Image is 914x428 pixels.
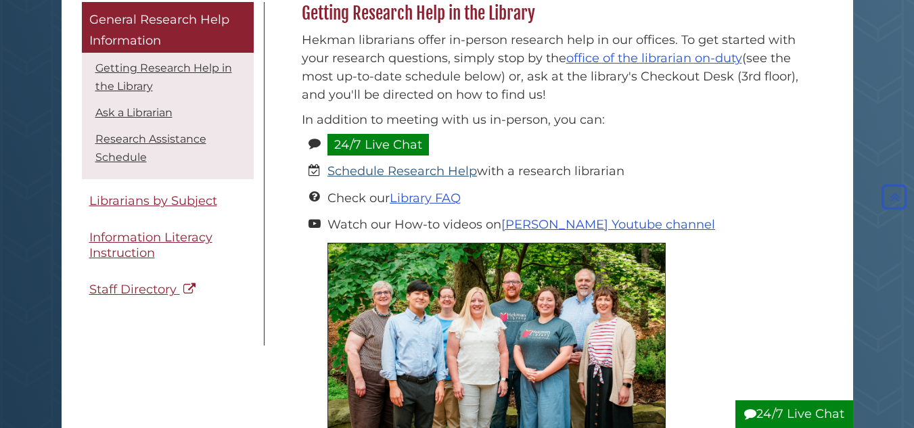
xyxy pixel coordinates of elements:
[89,193,217,208] span: Librarians by Subject
[82,222,254,268] a: Information Literacy Instruction
[501,217,715,232] a: [PERSON_NAME] Youtube channel
[295,3,813,24] h2: Getting Research Help in the Library
[566,51,742,66] a: office of the librarian on-duty
[302,31,806,104] p: Hekman librarians offer in-person research help in our offices. To get started with your research...
[327,216,805,234] li: Watch our How-to videos on
[327,134,429,156] a: 24/7 Live Chat
[327,162,805,181] li: with a research librarian
[82,186,254,216] a: Librarians by Subject
[82,2,254,53] a: General Research Help Information
[327,164,477,179] a: Schedule Research Help
[95,106,173,119] a: Ask a Librarian
[327,189,805,208] li: Check our
[302,111,806,129] p: In addition to meeting with us in-person, you can:
[95,62,232,93] a: Getting Research Help in the Library
[82,275,254,305] a: Staff Directory
[89,12,229,49] span: General Research Help Information
[95,133,206,164] a: Research Assistance Schedule
[735,400,853,428] button: 24/7 Live Chat
[89,230,212,260] span: Information Literacy Instruction
[82,2,254,312] div: Guide Pages
[390,191,461,206] a: Library FAQ
[878,189,911,204] a: Back to Top
[89,282,177,297] span: Staff Directory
